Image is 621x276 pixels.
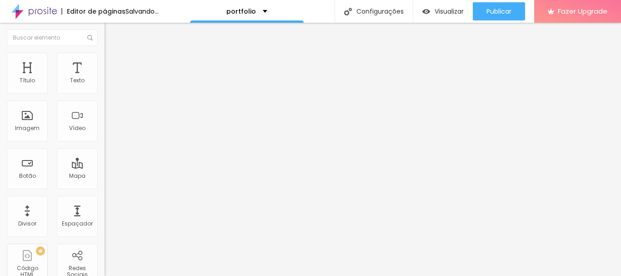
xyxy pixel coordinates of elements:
div: Botão [19,173,36,179]
img: Icone [87,35,93,40]
div: Espaçador [62,221,93,227]
span: Visualizar [435,8,464,15]
p: portfolio [226,8,256,15]
span: Fazer Upgrade [558,7,607,15]
button: Publicar [473,2,525,20]
div: Título [20,77,35,84]
img: view-1.svg [422,8,430,15]
div: Texto [70,77,85,84]
iframe: Editor [105,23,621,276]
input: Buscar elemento [7,30,98,46]
div: Divisor [18,221,36,227]
div: Imagem [15,125,40,131]
div: Editor de páginas [61,8,125,15]
div: Vídeo [69,125,85,131]
div: Mapa [69,173,85,179]
span: Publicar [486,8,511,15]
div: Salvando... [125,8,159,15]
img: Icone [344,8,352,15]
button: Visualizar [413,2,473,20]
